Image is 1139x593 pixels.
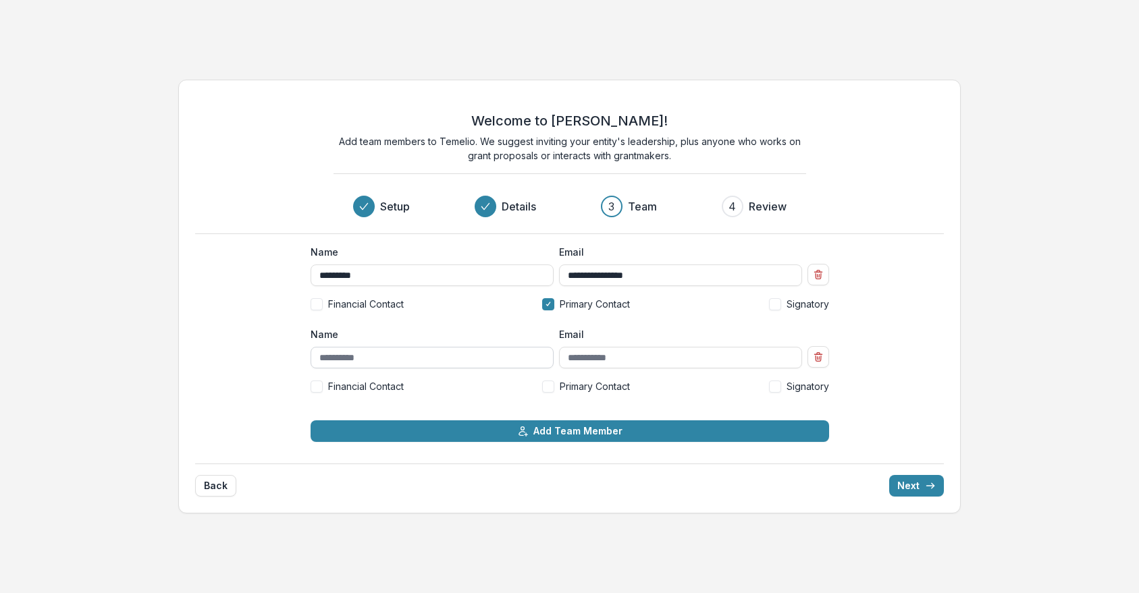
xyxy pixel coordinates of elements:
div: 3 [608,198,614,215]
button: Add Team Member [311,420,829,442]
span: Signatory [787,297,829,311]
label: Name [311,327,546,341]
label: Name [311,245,546,259]
button: Back [195,475,236,497]
h3: Setup [380,198,410,215]
span: Financial Contact [328,379,404,393]
h3: Team [628,198,657,215]
h3: Review [749,198,787,215]
button: Next [889,475,944,497]
h3: Details [502,198,536,215]
span: Financial Contact [328,297,404,311]
label: Email [559,245,794,259]
button: Remove team member [807,264,829,285]
h2: Welcome to [PERSON_NAME]! [471,113,668,129]
span: Primary Contact [560,379,630,393]
div: 4 [729,198,736,215]
span: Primary Contact [560,297,630,311]
label: Email [559,327,794,341]
div: Progress [353,196,787,217]
button: Remove team member [807,346,829,368]
span: Signatory [787,379,829,393]
p: Add team members to Temelio. We suggest inviting your entity's leadership, plus anyone who works ... [334,134,806,163]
